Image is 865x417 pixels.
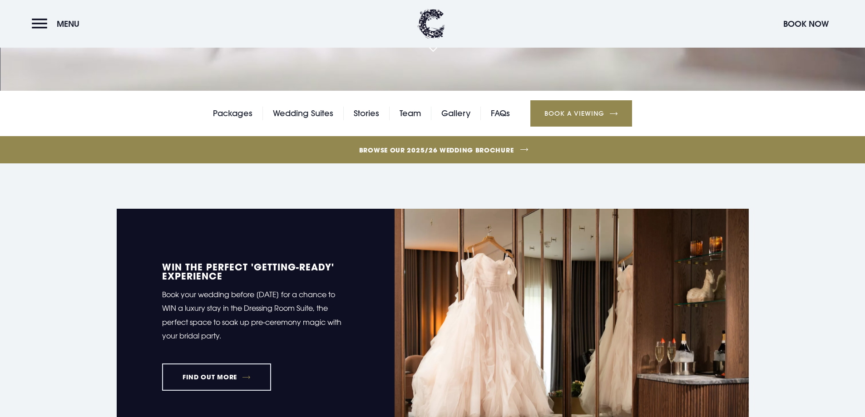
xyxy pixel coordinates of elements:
[162,288,349,343] p: Book your wedding before [DATE] for a chance to WIN a luxury stay in the Dressing Room Suite, the...
[273,107,333,120] a: Wedding Suites
[32,14,84,34] button: Menu
[354,107,379,120] a: Stories
[491,107,510,120] a: FAQs
[162,363,272,391] a: FIND OUT MORE
[162,262,349,280] h5: WIN the perfect 'Getting-Ready' experience
[213,107,252,120] a: Packages
[400,107,421,120] a: Team
[779,14,833,34] button: Book Now
[441,107,470,120] a: Gallery
[530,100,632,127] a: Book a Viewing
[418,9,445,39] img: Clandeboye Lodge
[57,19,79,29] span: Menu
